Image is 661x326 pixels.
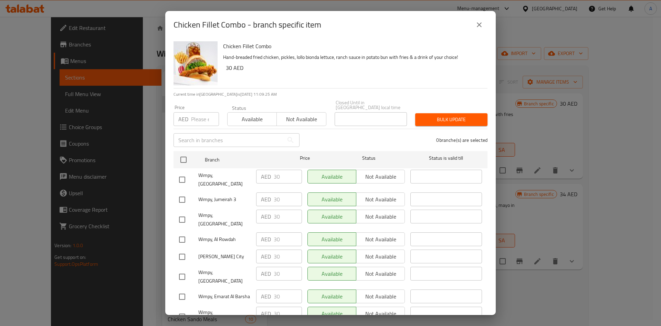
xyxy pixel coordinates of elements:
[415,113,487,126] button: Bulk update
[274,232,302,246] input: Please enter price
[174,133,284,147] input: Search in branches
[274,290,302,303] input: Please enter price
[198,292,251,301] span: Wimpy, Emarat Al Barsha
[198,211,251,228] span: Wimpy, [GEOGRAPHIC_DATA]
[223,53,482,62] p: Hand-breaded fried chicken, pickles, lollo bionda lettuce, ranch sauce in potato bun with fries &...
[174,19,321,30] h2: Chicken Fillet Combo - branch specific item
[471,17,487,33] button: close
[274,210,302,223] input: Please enter price
[178,115,188,123] p: AED
[421,115,482,124] span: Bulk update
[223,41,482,51] h6: Chicken Fillet Combo
[261,235,271,243] p: AED
[198,195,251,204] span: Wimpy, Jumeirah 3
[261,252,271,261] p: AED
[174,91,487,97] p: Current time in [GEOGRAPHIC_DATA] is [DATE] 11:09:25 AM
[280,114,323,124] span: Not available
[261,292,271,301] p: AED
[333,154,405,162] span: Status
[282,154,328,162] span: Price
[276,112,326,126] button: Not available
[274,170,302,183] input: Please enter price
[226,63,482,73] h6: 30 AED
[261,270,271,278] p: AED
[198,308,251,325] span: Wimpy, [PERSON_NAME]
[198,235,251,244] span: Wimpy, Al Rowdah
[174,41,218,85] img: Chicken Fillet Combo
[274,192,302,206] input: Please enter price
[227,112,277,126] button: Available
[198,252,251,261] span: [PERSON_NAME] City
[274,250,302,263] input: Please enter price
[198,268,251,285] span: Wimpy, [GEOGRAPHIC_DATA]
[410,154,482,162] span: Status is valid till
[436,137,487,144] p: 0 branche(s) are selected
[191,112,219,126] input: Please enter price
[261,172,271,181] p: AED
[261,212,271,221] p: AED
[261,309,271,318] p: AED
[205,156,276,164] span: Branch
[261,195,271,203] p: AED
[198,171,251,188] span: Wimpy, [GEOGRAPHIC_DATA]
[230,114,274,124] span: Available
[274,307,302,320] input: Please enter price
[274,267,302,281] input: Please enter price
